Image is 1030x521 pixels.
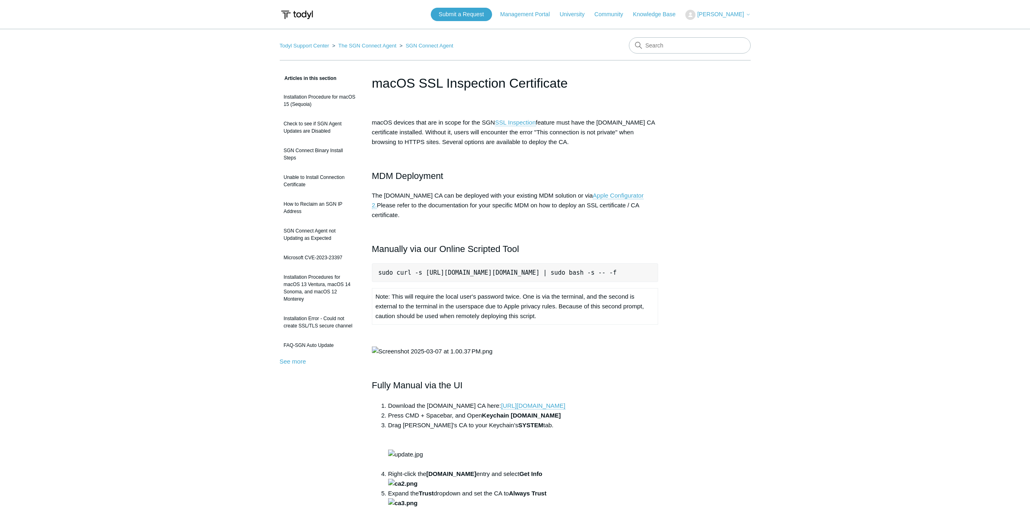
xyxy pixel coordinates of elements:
img: ca3.png [388,498,418,508]
span: [PERSON_NAME] [697,11,744,17]
img: Screenshot 2025-03-07 at 1.00.37 PM.png [372,347,492,356]
input: Search [629,37,751,54]
pre: sudo curl -s [URL][DOMAIN_NAME][DOMAIN_NAME] | sudo bash -s -- -f [372,263,659,282]
p: The [DOMAIN_NAME] CA can be deployed with your existing MDM solution or via Please refer to the d... [372,191,659,220]
a: [URL][DOMAIN_NAME] [501,402,565,409]
li: Press CMD + Spacebar, and Open [388,411,659,420]
h2: MDM Deployment [372,169,659,183]
h2: Manually via our Online Scripted Tool [372,242,659,256]
a: Submit a Request [431,8,492,21]
strong: [DOMAIN_NAME] [426,470,476,477]
img: ca2.png [388,479,418,489]
li: The SGN Connect Agent [330,43,398,49]
img: update.jpg [388,450,423,459]
li: Download the [DOMAIN_NAME] CA here: [388,401,659,411]
a: Installation Procedure for macOS 15 (Sequoia) [280,89,360,112]
a: University [559,10,592,19]
h2: Fully Manual via the UI [372,378,659,392]
a: Check to see if SGN Agent Updates are Disabled [280,116,360,139]
a: Installation Error - Could not create SSL/TLS secure channel [280,311,360,334]
a: FAQ-SGN Auto Update [280,338,360,353]
a: SGN Connect Agent [406,43,453,49]
td: Note: This will require the local user's password twice. One is via the terminal, and the second ... [372,288,658,325]
img: Todyl Support Center Help Center home page [280,7,314,22]
a: Microsoft CVE-2023-23397 [280,250,360,265]
strong: Get Info [388,470,542,487]
a: The SGN Connect Agent [338,43,396,49]
p: macOS devices that are in scope for the SGN feature must have the [DOMAIN_NAME] CA certificate in... [372,118,659,147]
a: SSL Inspection [495,119,536,126]
a: How to Reclaim an SGN IP Address [280,196,360,219]
a: SGN Connect Binary Install Steps [280,143,360,166]
button: [PERSON_NAME] [685,10,750,20]
strong: Trust [419,490,434,497]
a: Installation Procedures for macOS 13 Ventura, macOS 14 Sonoma, and macOS 12 Monterey [280,269,360,307]
a: Todyl Support Center [280,43,329,49]
a: See more [280,358,306,365]
a: Apple Configurator 2. [372,192,643,209]
li: Todyl Support Center [280,43,331,49]
strong: Keychain [DOMAIN_NAME] [482,412,561,419]
li: Right-click the entry and select [388,469,659,489]
strong: Always Trust [388,490,546,506]
span: Articles in this section [280,75,337,81]
a: Community [594,10,631,19]
li: Drag [PERSON_NAME]'s CA to your Keychain's tab. [388,420,659,469]
li: SGN Connect Agent [398,43,453,49]
a: Unable to Install Connection Certificate [280,170,360,192]
a: Management Portal [500,10,558,19]
strong: SYSTEM [518,422,544,428]
a: SGN Connect Agent not Updating as Expected [280,223,360,246]
h1: macOS SSL Inspection Certificate [372,73,659,93]
a: Knowledge Base [633,10,684,19]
